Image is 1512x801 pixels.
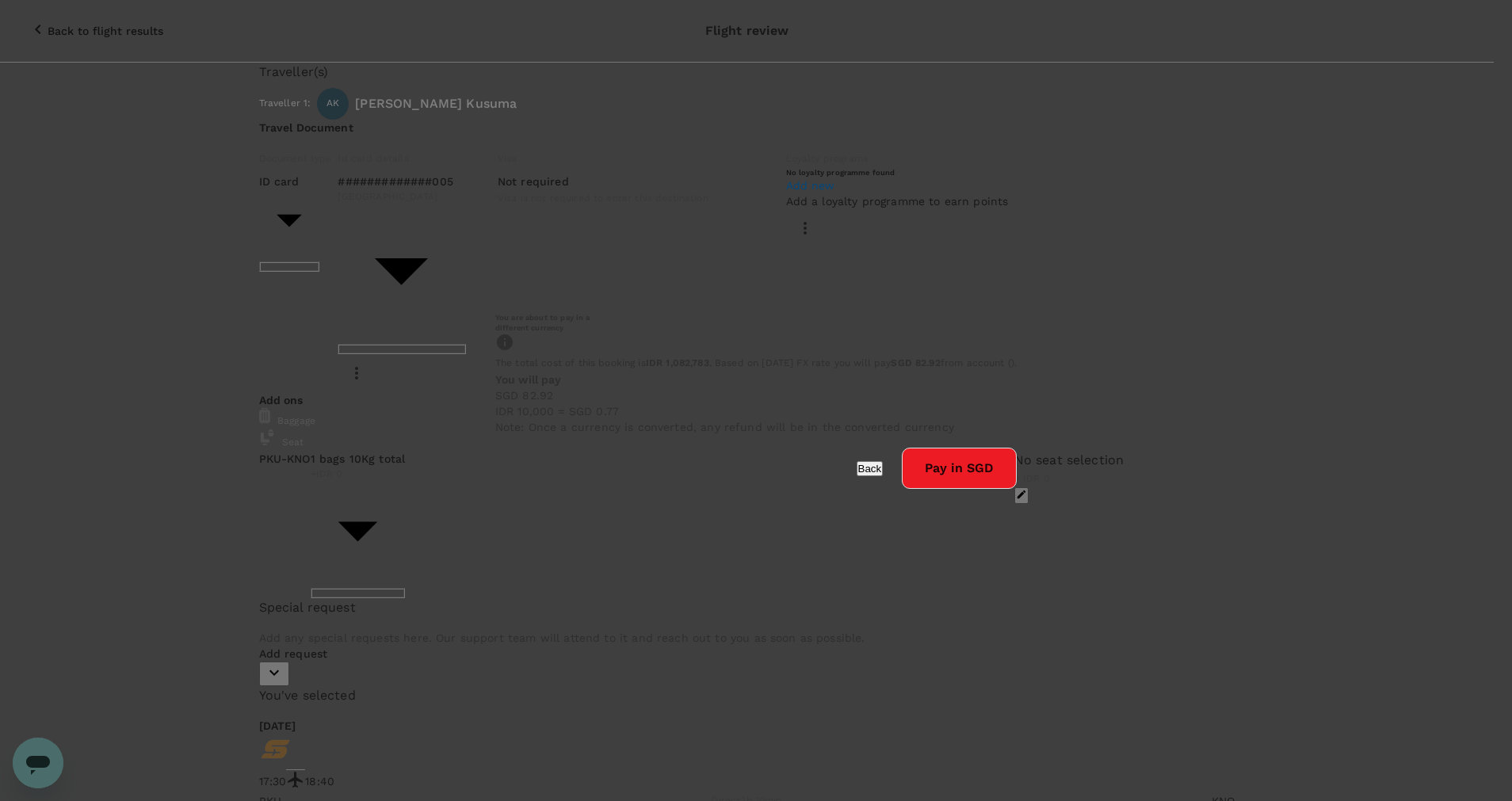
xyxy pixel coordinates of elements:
[495,403,1017,419] p: IDR 10,000 = SGD 0.77
[495,372,1017,387] p: You will pay
[495,387,1017,403] p: SGD 82.92
[495,356,1017,372] p: The total cost of this booking is . Based on [DATE] FX rate you will pay from account ().
[857,461,884,476] button: Back
[891,357,940,368] b: SGD 82.92
[902,448,1017,489] button: Pay in SGD
[495,312,1017,334] h6: You are about to pay in a different currency
[495,419,1017,435] p: Note: Once a currency is converted, any refund will be in the converted currency
[646,357,709,368] b: IDR 1,082,783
